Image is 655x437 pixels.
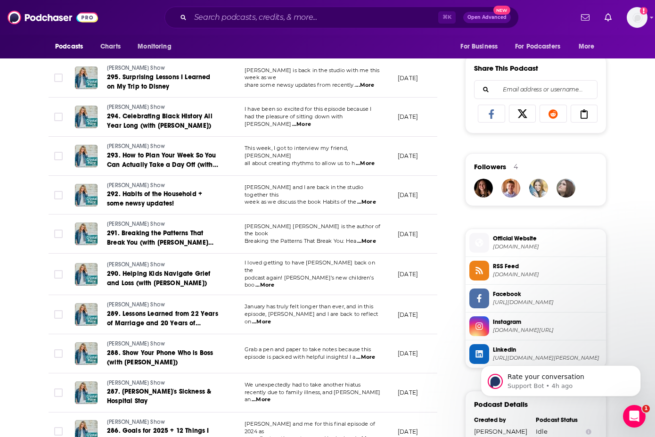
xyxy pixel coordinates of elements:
[557,179,575,198] a: sarahstjohn
[474,179,493,198] a: Rebeccabakeracct
[572,38,606,56] button: open menu
[252,318,271,326] span: ...More
[355,82,374,89] span: ...More
[107,181,220,190] a: [PERSON_NAME] Show
[540,105,567,123] a: Share on Reddit
[245,421,375,435] span: [PERSON_NAME] and me for this final episode of 2024 as
[94,38,126,56] a: Charts
[107,190,202,207] span: 292. Habits of the Household + some newsy updates!
[245,381,360,388] span: We unexpectedly had to take another hiatus
[514,163,518,171] div: 4
[55,40,83,53] span: Podcasts
[398,152,418,160] p: [DATE]
[107,388,211,405] span: 287. [PERSON_NAME]'s Sickness & Hospital Stay
[107,340,220,348] a: [PERSON_NAME] Show
[245,274,374,289] span: podcast again! [PERSON_NAME]’s new children’s boo
[438,11,456,24] span: ⌘ K
[577,9,593,25] a: Show notifications dropdown
[356,354,375,361] span: ...More
[107,379,220,388] a: [PERSON_NAME] Show
[245,82,355,88] span: share some newsy updates from recently.
[107,73,211,91] span: 295. Surprising Lessons I Learned on My Trip to Disney
[107,112,220,131] a: 294. Celebrating Black History All Year Long (with [PERSON_NAME])
[54,349,63,358] span: Toggle select row
[398,191,418,199] p: [DATE]
[627,7,647,28] button: Show profile menu
[640,7,647,15] svg: Add a profile image
[107,103,220,112] a: [PERSON_NAME] Show
[138,40,171,53] span: Monitoring
[398,230,418,238] p: [DATE]
[245,113,343,127] span: had the pleasure of sitting down with [PERSON_NAME]
[107,182,165,189] span: [PERSON_NAME] Show
[601,9,615,25] a: Show notifications dropdown
[623,405,646,428] iframe: Intercom live chat
[107,301,220,309] a: [PERSON_NAME] Show
[398,113,418,121] p: [DATE]
[469,289,602,308] a: Facebook[URL][DOMAIN_NAME]
[493,290,602,298] span: Facebook
[107,104,165,110] span: [PERSON_NAME] Show
[245,346,371,353] span: Grab a pen and paper to take notes because this
[107,229,213,256] span: 291. Breaking the Patterns That Break You (with [PERSON_NAME] [PERSON_NAME])
[469,233,602,253] a: Official Website[DOMAIN_NAME]
[54,388,63,397] span: Toggle select row
[54,427,63,436] span: Toggle select row
[245,303,373,310] span: January has truly felt longer than ever, and in this
[515,40,560,53] span: For Podcasters
[107,348,220,367] a: 288. Show Your Phone Who is Boss (with [PERSON_NAME])
[107,349,213,366] span: 288. Show Your Phone Who is Boss (with [PERSON_NAME])
[107,142,220,151] a: [PERSON_NAME] Show
[107,221,165,227] span: [PERSON_NAME] Show
[579,40,595,53] span: More
[501,179,520,198] img: ckunnen
[398,428,418,436] p: [DATE]
[54,230,63,238] span: Toggle select row
[642,405,650,412] span: 1
[586,428,591,435] button: Show Info
[493,299,602,306] span: https://www.facebook.com/MoneySavingMom
[357,238,376,245] span: ...More
[529,179,548,198] a: hollyscheevel
[463,12,511,23] button: Open AdvancedNew
[509,105,536,123] a: Share on X/Twitter
[245,160,355,166] span: all about creating rhythms to allow us to h
[54,113,63,121] span: Toggle select row
[107,309,220,328] a: 289. Lessons Learned from 22 Years of Marriage and 20 Years of Parenting
[107,229,220,247] a: 291. Breaking the Patterns That Break You (with [PERSON_NAME] [PERSON_NAME])
[107,65,165,71] span: [PERSON_NAME] Show
[474,162,506,171] span: Followers
[398,311,418,319] p: [DATE]
[478,105,505,123] a: Share on Facebook
[245,106,371,112] span: I have been so excited for this episode because I
[398,388,418,396] p: [DATE]
[469,261,602,280] a: RSS Feed[DOMAIN_NAME]
[107,418,220,427] a: [PERSON_NAME] Show
[245,198,356,205] span: week as we discuss the book Habits of the
[509,38,574,56] button: open menu
[245,184,363,198] span: [PERSON_NAME] and I are back in the studio together this
[493,318,602,326] span: Instagram
[54,74,63,82] span: Toggle select row
[107,340,165,347] span: [PERSON_NAME] Show
[460,40,498,53] span: For Business
[536,416,591,424] div: Podcast Status
[54,310,63,319] span: Toggle select row
[107,151,220,170] a: 293. How to Plan Your Week So You Can Actually Take a Day Off (with [PERSON_NAME])
[255,281,274,289] span: ...More
[454,38,509,56] button: open menu
[571,105,598,123] a: Copy Link
[474,416,530,424] div: Created by
[107,301,165,308] span: [PERSON_NAME] Show
[474,64,538,73] h3: Share This Podcast
[107,261,220,269] a: [PERSON_NAME] Show
[131,38,183,56] button: open menu
[107,419,165,425] span: [PERSON_NAME] Show
[107,261,165,268] span: [PERSON_NAME] Show
[107,64,220,73] a: [PERSON_NAME] Show
[164,7,519,28] div: Search podcasts, credits, & more...
[474,428,530,435] div: [PERSON_NAME]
